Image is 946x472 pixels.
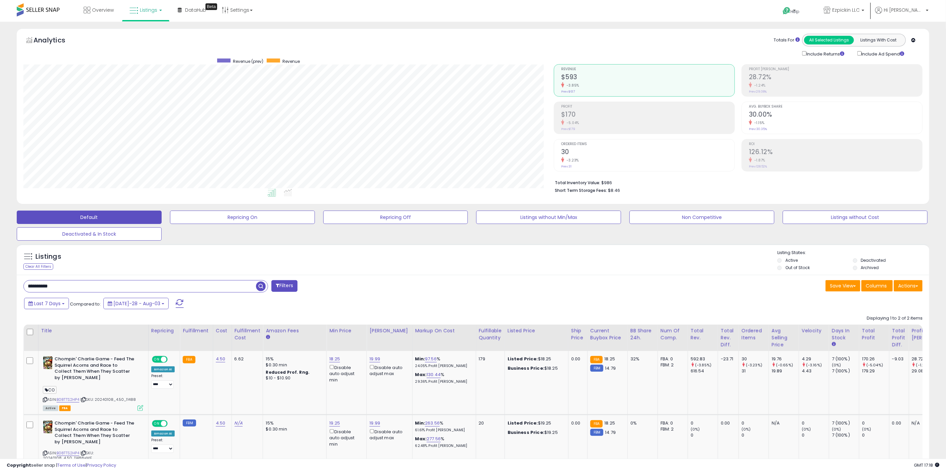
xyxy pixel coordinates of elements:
div: FBA: 0 [661,356,683,362]
div: 0 [802,432,829,438]
div: Cost [216,327,229,334]
a: N/A [235,420,243,427]
small: -5.04% [564,120,579,125]
h2: $593 [561,73,735,82]
p: Listing States: [777,250,929,256]
div: Velocity [802,327,826,334]
a: B08TTS2HP4 [57,397,79,402]
div: Current Buybox Price [590,327,625,341]
div: 4.29 [802,356,829,362]
div: Include Ad Spend [852,50,915,57]
span: $8.46 [608,187,620,194]
div: [PERSON_NAME] [369,327,409,334]
button: Default [17,211,162,224]
p: 29.36% Profit [PERSON_NAME] [415,379,471,384]
div: $19.25 [508,430,563,436]
span: Revenue (prev) [233,58,263,64]
div: Disable auto adjust max [369,364,407,377]
button: All Selected Listings [804,36,854,44]
span: CO [43,386,57,394]
div: 0.00 [892,420,904,426]
i: Get Help [782,7,791,15]
a: 263.56 [425,420,440,427]
button: Last 7 Days [24,298,69,309]
div: N/A [772,420,794,426]
span: Profit [PERSON_NAME] [749,68,922,71]
strong: Copyright [7,462,31,468]
div: Amazon AI [151,431,175,437]
small: FBA [183,356,195,363]
div: % [415,436,471,448]
div: 0 [862,432,889,438]
div: Include Returns [797,50,852,57]
b: Listed Price: [508,356,538,362]
small: (-3.85%) [695,362,711,368]
a: 277.56 [427,436,441,442]
span: | SKU: 20240108_4.50_11488+MF [43,450,94,460]
div: Disable auto adjust min [329,364,361,383]
span: 14.79 [605,365,616,371]
span: OFF [167,357,177,362]
div: % [415,420,471,433]
b: Short Term Storage Fees: [555,188,607,193]
div: 7 (100%) [832,356,859,362]
div: 4.43 [802,368,829,374]
h5: Listings [35,252,61,261]
button: Filters [271,280,297,292]
div: 15% [266,356,321,362]
b: Min: [415,420,425,426]
a: 4.50 [216,420,226,427]
li: $986 [555,178,918,186]
h5: Analytics [33,35,78,46]
small: (0%) [691,427,700,432]
span: Listings [140,7,157,13]
div: Fulfillment Cost [235,327,260,341]
div: Ship Price [571,327,585,341]
div: 0 [862,420,889,426]
div: $0.30 min [266,426,321,432]
span: 14.79 [605,429,616,436]
div: 179.29 [862,368,889,374]
span: Revenue [561,68,735,71]
small: FBA [590,420,603,428]
small: (-5.04%) [866,362,883,368]
div: 7 (100%) [832,420,859,426]
img: 51MsI-96wtL._SL40_.jpg [43,356,53,369]
small: Prev: $617 [561,90,575,94]
div: Repricing [151,327,177,334]
h2: 126.12% [749,148,922,157]
div: 0 [691,420,718,426]
div: 0% [630,420,653,426]
div: $10 - $10.90 [266,375,321,381]
label: Out of Stock [785,265,810,270]
small: Days In Stock. [832,341,836,347]
small: (0%) [832,427,841,432]
div: Avg Selling Price [772,327,796,348]
small: -1.15% [752,120,765,125]
div: ASIN: [43,356,143,410]
a: 97.56 [425,356,437,362]
span: Avg. Buybox Share [749,105,922,109]
h2: 30 [561,148,735,157]
div: $18.25 [508,365,563,371]
span: ON [153,421,161,427]
label: Deactivated [861,257,886,263]
button: Repricing On [170,211,315,224]
small: FBA [590,356,603,363]
b: Chompin' Charlie Game - Feed The Squirrel Acorns and Race to Collect Them When They Scatter by [P... [55,420,136,447]
p: 62.48% Profit [PERSON_NAME] [415,444,471,448]
span: Last 7 Days [34,300,61,307]
div: 592.83 [691,356,718,362]
div: 19.76 [772,356,799,362]
button: Non Competitive [629,211,774,224]
div: $18.25 [508,356,563,362]
span: Compared to: [70,301,101,307]
h2: $170 [561,111,735,120]
button: Deactivated & In Stock [17,227,162,241]
div: seller snap | | [7,462,116,469]
div: Days In Stock [832,327,856,341]
b: Max: [415,371,427,378]
div: Title [41,327,146,334]
div: Totals For [774,37,800,43]
span: Profit [561,105,735,109]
